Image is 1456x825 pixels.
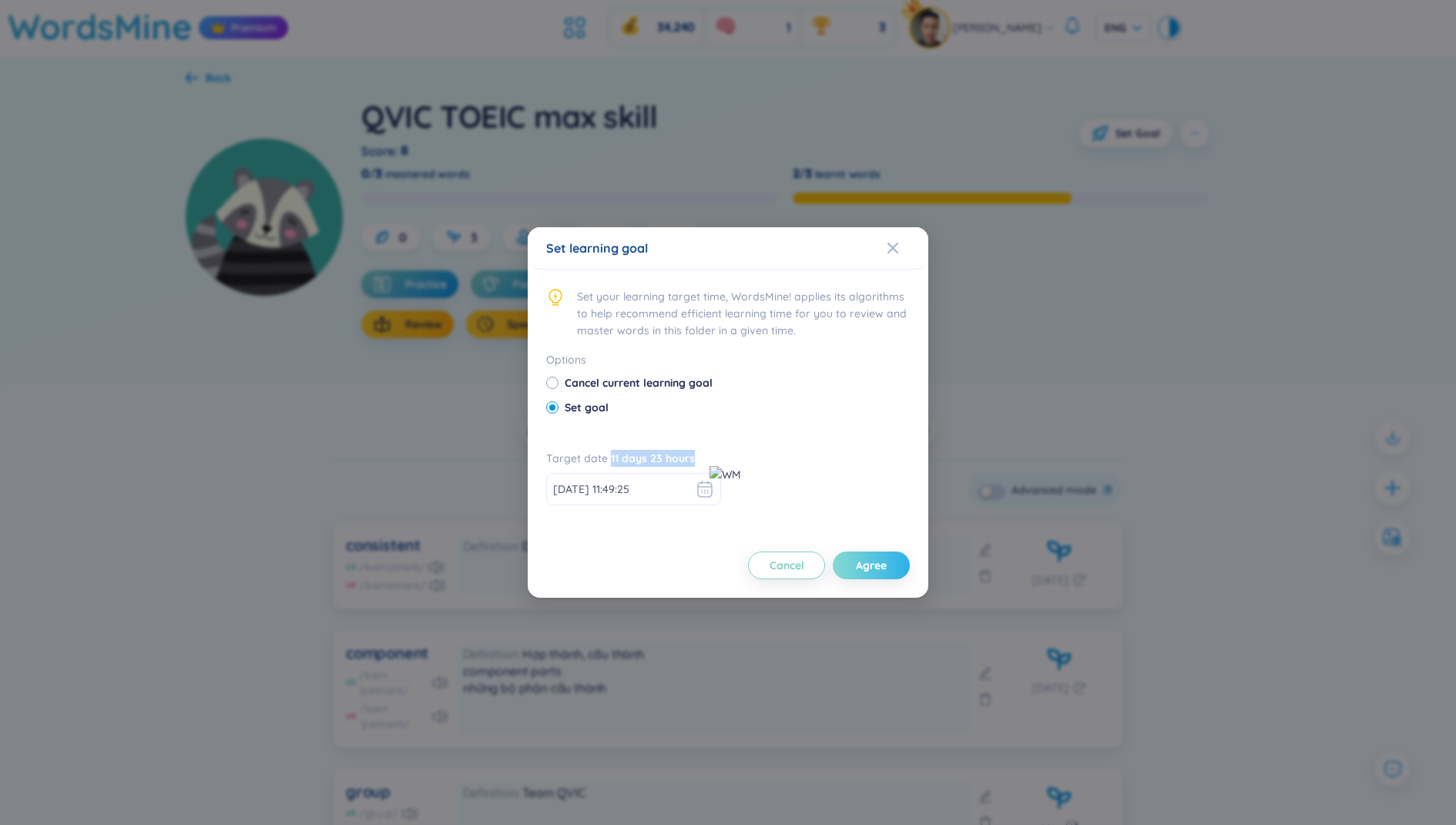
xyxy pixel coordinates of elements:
[43,25,75,37] div: v 4.0.25
[559,399,615,416] span: Set goal
[577,288,910,339] span: Set your learning target time, WordsMine! applies its algorithms to help recommend efficient lear...
[59,91,138,101] div: Domain Overview
[40,40,169,52] div: Domain: [DOMAIN_NAME]
[25,40,37,52] img: website_grey.svg
[856,558,887,573] span: Agree
[546,351,586,368] label: Options
[887,227,928,269] button: Close
[553,481,693,498] input: 2025-08-31 11:49:25
[170,91,260,101] div: Keywords by Traffic
[833,552,910,579] button: Agree
[770,558,804,573] span: Cancel
[559,374,719,391] span: Cancel current learning goal
[611,451,695,465] b: 11 days 23 hours
[153,89,166,102] img: tab_keywords_by_traffic_grey.svg
[25,25,37,37] img: logo_orange.svg
[748,552,825,579] button: Cancel
[546,450,695,467] div: Target date
[546,240,910,257] div: Set learning goal
[42,89,54,102] img: tab_domain_overview_orange.svg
